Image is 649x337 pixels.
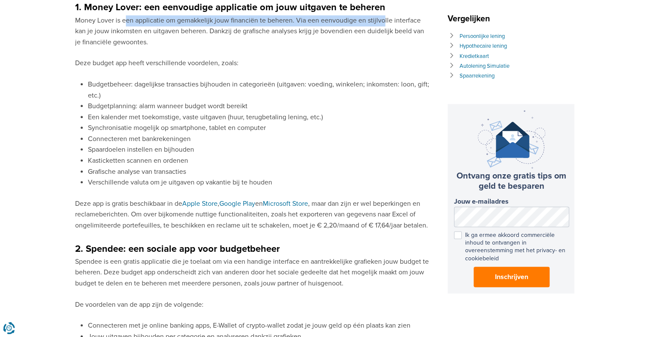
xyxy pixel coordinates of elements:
li: Kasticketten scannen en ordenen [88,156,429,167]
p: Money Lover is een applicatie om gemakkelijk jouw financiën te beheren. Via een eenvoudige en sti... [75,15,429,48]
span: Inschrijven [495,272,528,282]
li: Grafische analyse van transacties [88,167,429,178]
li: Een kalender met toekomstige, vaste uitgaven (huur, terugbetaling lening, etc.) [88,112,429,123]
img: newsletter [478,110,545,169]
label: Jouw e-mailadres [454,198,569,206]
li: Synchronisatie mogelijk op smartphone, tablet en computer [88,123,429,134]
a: Apple Store [182,199,218,208]
label: Ik ga ermee akkoord commerciële inhoud te ontvangen in overeenstemming met het privacy- en cookie... [454,231,569,262]
strong: 2. Spendee: een sociale app voor budgetbeheer [75,243,280,255]
a: Autolening Simulatie [460,63,509,69]
li: Connecteren met bankrekeningen [88,134,429,145]
li: Verschillende valuta om je uitgaven op vakantie bij te houden [88,177,429,188]
p: Spendee is een gratis applicatie die je toelaat om via een handige interface en aantrekkelijke gr... [75,256,429,289]
a: Spaarrekening [460,72,495,79]
button: Inschrijven [474,267,550,287]
strong: 1. Money Lover: een eenvoudige applicatie om jouw uitgaven te beheren [75,2,385,13]
h3: Ontvang onze gratis tips om geld te besparen [454,171,569,191]
p: Deze budget app heeft verschillende voordelen, zoals: [75,58,429,69]
a: Google Play [219,199,255,208]
li: Connecteren met je online banking apps, E-Wallet of crypto-wallet zodat je jouw geld op één plaat... [88,320,429,331]
a: Hypothecaire lening [460,43,507,49]
p: Deze app is gratis beschikbaar in de , en , maar dan zijn er wel beperkingen en reclameberichten.... [75,199,429,231]
span: Vergelijken [448,14,494,24]
p: De voordelen van de app zijn de volgende: [75,300,429,311]
li: Spaardoelen instellen en bijhouden [88,144,429,156]
a: Microsoft Store [263,199,308,208]
a: Kredietkaart [460,53,489,60]
a: Persoonlijke lening [460,33,505,40]
li: Budgetbeheer: dagelijkse transacties bijhouden in categorieën (uitgaven: voeding, winkelen; inkom... [88,79,429,101]
li: Budgetplanning: alarm wanneer budget wordt bereikt [88,101,429,112]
